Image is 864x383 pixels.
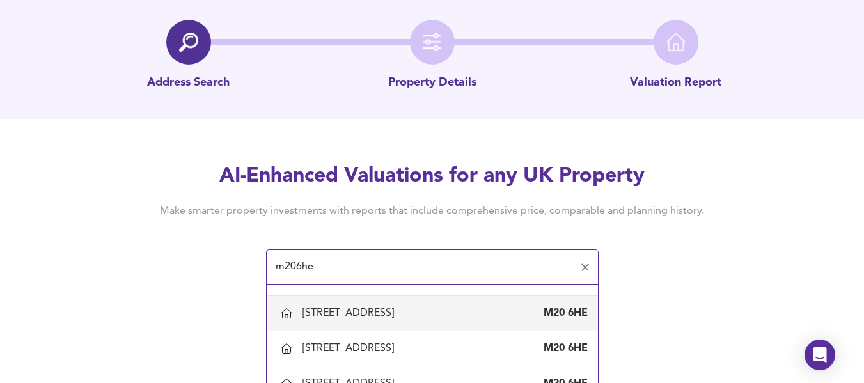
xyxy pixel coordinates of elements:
div: Open Intercom Messenger [805,340,835,370]
h2: AI-Enhanced Valuations for any UK Property [141,162,724,191]
h4: Make smarter property investments with reports that include comprehensive price, comparable and p... [141,204,724,218]
input: Enter a postcode to start... [272,255,574,279]
div: M20 6HE [537,341,588,356]
p: Address Search [147,75,230,91]
div: [STREET_ADDRESS] [302,341,399,356]
div: M20 6HE [537,306,588,320]
div: [STREET_ADDRESS] [302,306,399,320]
p: Valuation Report [630,75,721,91]
img: search-icon [179,33,198,52]
p: Property Details [388,75,476,91]
img: filter-icon [423,33,442,52]
button: Clear [576,258,594,276]
img: home-icon [666,33,686,52]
